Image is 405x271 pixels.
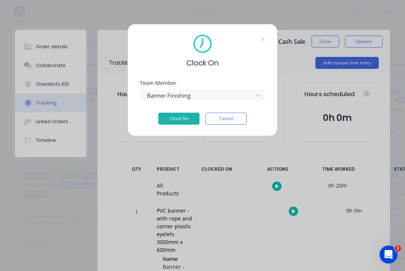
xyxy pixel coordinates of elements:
[205,113,247,125] button: Cancel
[395,246,401,252] span: 1
[158,113,199,125] button: Clock On
[186,57,219,68] span: Clock On
[140,80,265,86] div: Team Member
[379,246,397,264] iframe: Intercom live chat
